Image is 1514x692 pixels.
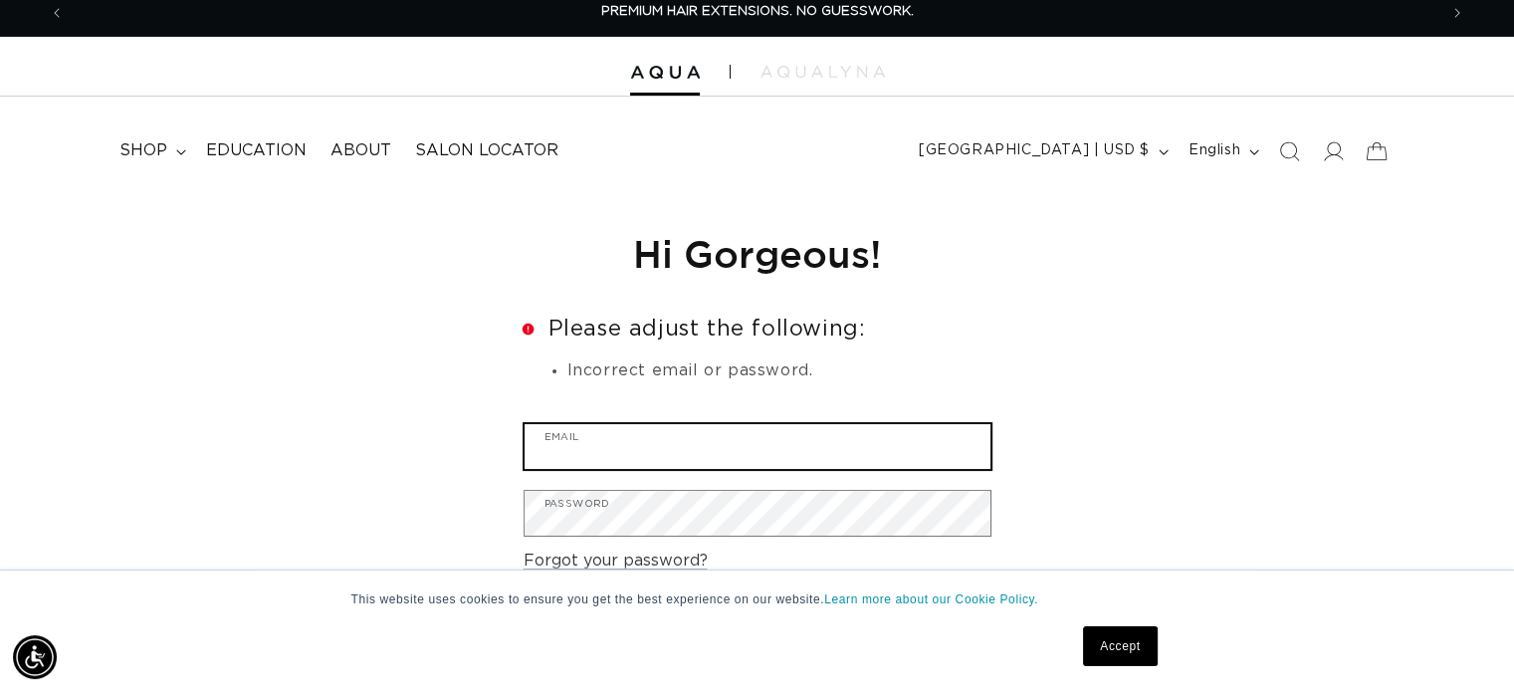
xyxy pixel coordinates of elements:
[524,229,991,278] h1: Hi Gorgeous!
[630,66,700,80] img: Aqua Hair Extensions
[1177,132,1267,170] button: English
[330,140,391,161] span: About
[319,128,403,173] a: About
[415,140,558,161] span: Salon Locator
[403,128,570,173] a: Salon Locator
[1189,140,1240,161] span: English
[1414,596,1514,692] iframe: Chat Widget
[206,140,307,161] span: Education
[524,547,708,576] a: Forgot your password?
[919,140,1150,161] span: [GEOGRAPHIC_DATA] | USD $
[567,358,991,384] li: Incorrect email or password.
[760,66,885,78] img: aqualyna.com
[108,128,194,173] summary: shop
[194,128,319,173] a: Education
[524,318,991,340] h2: Please adjust the following:
[1267,129,1311,173] summary: Search
[1083,626,1157,666] a: Accept
[119,140,167,161] span: shop
[907,132,1177,170] button: [GEOGRAPHIC_DATA] | USD $
[525,424,990,469] input: Email
[601,5,914,18] span: PREMIUM HAIR EXTENSIONS. NO GUESSWORK.
[351,590,1164,608] p: This website uses cookies to ensure you get the best experience on our website.
[824,592,1038,606] a: Learn more about our Cookie Policy.
[13,635,57,679] div: Accessibility Menu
